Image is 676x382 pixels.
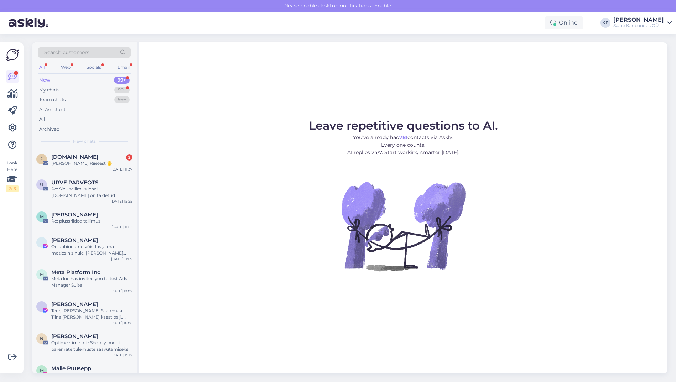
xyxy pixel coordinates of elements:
span: Meta Platform Inc [51,269,100,276]
p: You’ve already had contacts via Askly. Every one counts. AI replies 24/7. Start working smarter [... [309,134,498,156]
span: URVE PARVEOTS [51,179,98,186]
span: plussriided.ee [51,154,98,160]
div: New [39,77,50,84]
span: T [41,304,43,309]
div: Web [59,63,72,72]
span: Malle Puusepp [51,365,91,372]
span: M [40,368,44,373]
a: [PERSON_NAME]Saare Kaubandus OÜ [613,17,672,28]
div: Meta lnc has invited you to test Ads Manager Suite [51,276,132,288]
div: [DATE] 15:25 [111,199,132,204]
div: 2 / 3 [6,185,19,192]
div: Team chats [39,96,66,103]
div: AI Assistant [39,106,66,113]
div: All [38,63,46,72]
div: 99+ [114,87,130,94]
span: M [40,214,44,219]
span: Enable [372,2,393,9]
div: Online [545,16,583,29]
div: [DATE] 11:09 [111,256,132,262]
div: 2 [126,154,132,161]
div: 99+ [114,77,130,84]
div: Optimeerime teie Shopify poodi paremate tulemuste saavutamiseks [51,340,132,352]
span: M [40,272,44,277]
div: [DATE] 16:06 [110,320,132,326]
div: KP [600,18,610,28]
span: U [40,182,43,187]
span: p [40,156,43,162]
span: Tiina Oks [51,301,98,308]
div: [DATE] 19:02 [110,288,132,294]
div: Tere, [PERSON_NAME] Saaremaalt Tiina [PERSON_NAME] käest palju riideid saanud tellida. Seekord mõ... [51,308,132,320]
div: [PERSON_NAME] Riietest 🖐️ [51,160,132,167]
div: My chats [39,87,59,94]
span: T [41,240,43,245]
span: Merle Tiitus [51,211,98,218]
div: All [39,116,45,123]
div: Email [116,63,131,72]
div: [DATE] 15:12 [111,352,132,358]
span: Search customers [44,49,89,56]
div: Attachment [51,372,132,378]
div: On auhinnatud võistlus ja ma mõtlesin sinule. [PERSON_NAME] kooditud sõnumi, siis saada see mulle... [51,244,132,256]
img: No Chat active [339,162,467,290]
b: 781 [399,134,407,141]
span: Tiina Jurs [51,237,98,244]
div: Look Here [6,160,19,192]
div: Re: plussriided tellimus [51,218,132,224]
div: [PERSON_NAME] [613,17,664,23]
div: [DATE] 11:52 [111,224,132,230]
div: Saare Kaubandus OÜ [613,23,664,28]
div: Archived [39,126,60,133]
span: Leave repetitive questions to AI. [309,119,498,132]
div: [DATE] 11:37 [111,167,132,172]
img: Askly Logo [6,48,19,62]
div: 99+ [114,96,130,103]
span: N [40,336,43,341]
span: New chats [73,138,96,145]
span: Nora Marcus [51,333,98,340]
div: Re: Sinu tellimus lehel [DOMAIN_NAME] on täidetud [51,186,132,199]
div: Socials [85,63,103,72]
